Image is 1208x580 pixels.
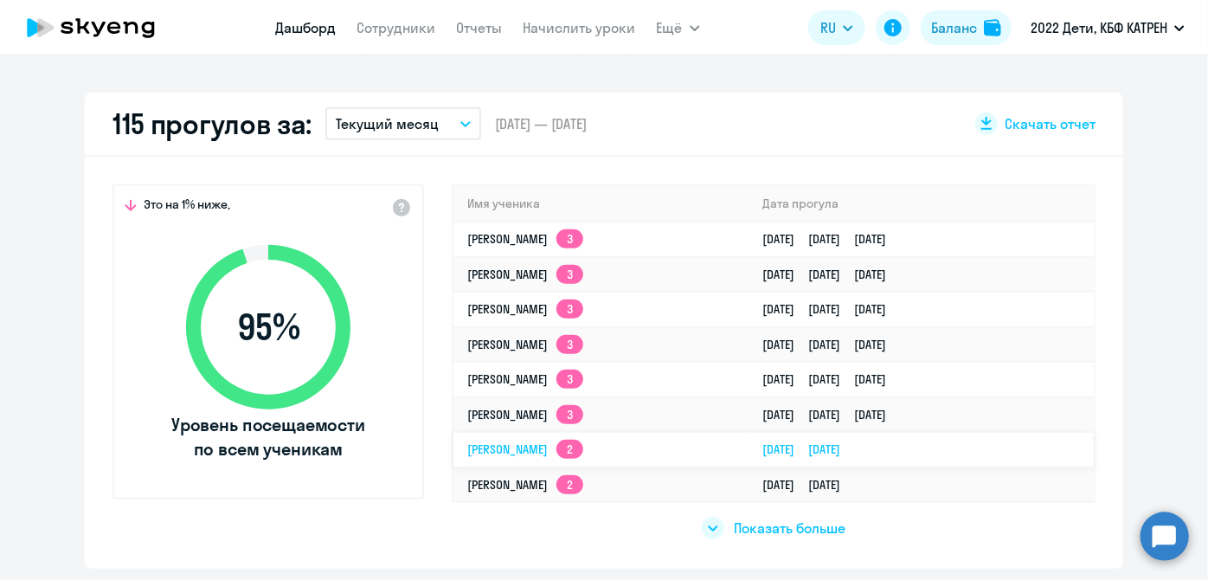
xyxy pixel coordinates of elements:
[556,475,583,494] app-skyeng-badge: 2
[984,19,1001,36] img: balance
[556,370,583,389] app-skyeng-badge: 3
[556,300,583,319] app-skyeng-badge: 3
[357,19,436,36] a: Сотрудники
[467,231,583,247] a: [PERSON_NAME]3
[524,19,636,36] a: Начислить уроки
[556,265,583,284] app-skyeng-badge: 3
[336,113,439,134] p: Текущий месяц
[808,10,865,45] button: RU
[325,107,481,140] button: Текущий месяц
[467,371,583,387] a: [PERSON_NAME]3
[921,10,1012,45] button: Балансbalance
[763,441,855,457] a: [DATE][DATE]
[467,301,583,317] a: [PERSON_NAME]3
[556,229,583,248] app-skyeng-badge: 3
[820,17,836,38] span: RU
[467,441,583,457] a: [PERSON_NAME]2
[169,306,368,348] span: 95 %
[112,106,312,141] h2: 115 прогулов за:
[1005,114,1096,133] span: Скачать отчет
[931,17,977,38] div: Баланс
[763,337,901,352] a: [DATE][DATE][DATE]
[495,114,587,133] span: [DATE] — [DATE]
[276,19,337,36] a: Дашборд
[657,10,700,45] button: Ещё
[467,267,583,282] a: [PERSON_NAME]3
[556,440,583,459] app-skyeng-badge: 2
[763,371,901,387] a: [DATE][DATE][DATE]
[556,405,583,424] app-skyeng-badge: 3
[763,407,901,422] a: [DATE][DATE][DATE]
[467,337,583,352] a: [PERSON_NAME]3
[453,186,749,222] th: Имя ученика
[1031,17,1167,38] p: 2022 Дети, КБФ КАТРЕН
[735,519,846,538] span: Показать больше
[467,407,583,422] a: [PERSON_NAME]3
[1022,7,1193,48] button: 2022 Дети, КБФ КАТРЕН
[763,231,901,247] a: [DATE][DATE][DATE]
[763,267,901,282] a: [DATE][DATE][DATE]
[657,17,683,38] span: Ещё
[144,197,230,217] span: Это на 1% ниже,
[556,335,583,354] app-skyeng-badge: 3
[169,413,368,461] span: Уровень посещаемости по всем ученикам
[763,477,855,493] a: [DATE][DATE]
[467,477,583,493] a: [PERSON_NAME]2
[749,186,1094,222] th: Дата прогула
[763,301,901,317] a: [DATE][DATE][DATE]
[457,19,503,36] a: Отчеты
